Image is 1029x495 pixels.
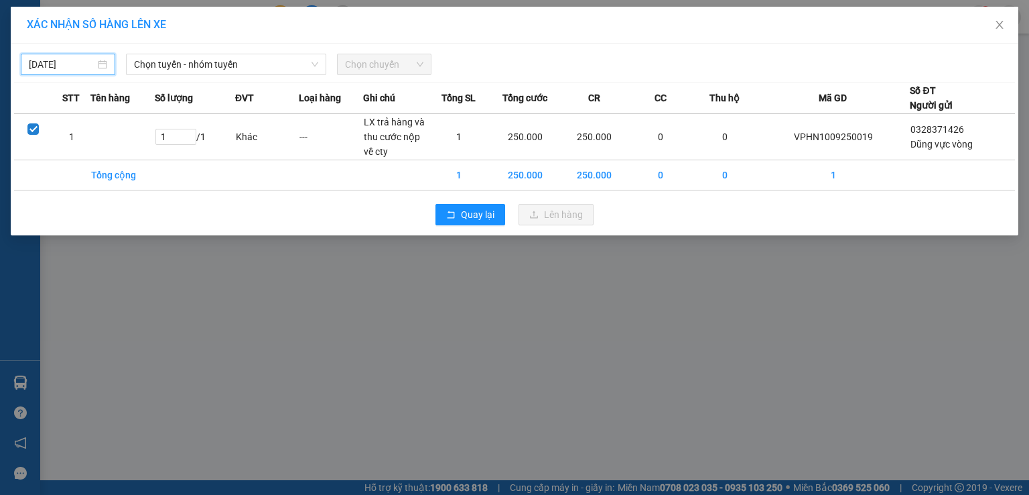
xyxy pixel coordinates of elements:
[819,91,847,105] span: Mã GD
[345,54,423,74] span: Chọn chuyến
[461,207,494,222] span: Quay lại
[910,124,964,135] span: 0328371426
[560,160,629,190] td: 250.000
[588,91,600,105] span: CR
[441,91,476,105] span: Tổng SL
[363,91,395,105] span: Ghi chú
[90,160,154,190] td: Tổng cộng
[299,91,341,105] span: Loại hàng
[427,114,490,160] td: 1
[756,160,910,190] td: 1
[693,160,756,190] td: 0
[235,91,254,105] span: ĐVT
[155,91,193,105] span: Số lượng
[52,114,90,160] td: 1
[910,83,953,113] div: Số ĐT Người gửi
[994,19,1005,30] span: close
[435,204,505,225] button: rollbackQuay lại
[62,91,80,105] span: STT
[446,210,456,221] span: rollback
[655,91,667,105] span: CC
[155,114,235,160] td: / 1
[910,139,973,150] span: Dũng vực vòng
[134,54,318,74] span: Chọn tuyến - nhóm tuyến
[491,160,560,190] td: 250.000
[756,114,910,160] td: VPHN1009250019
[311,60,319,68] span: down
[363,114,427,160] td: LX trả hàng và thu cước nộp về cty
[29,57,95,72] input: 11/09/2025
[427,160,490,190] td: 1
[299,114,362,160] td: ---
[27,18,166,31] span: XÁC NHẬN SỐ HÀNG LÊN XE
[629,114,693,160] td: 0
[502,91,547,105] span: Tổng cước
[491,114,560,160] td: 250.000
[693,114,756,160] td: 0
[981,7,1018,44] button: Close
[235,114,299,160] td: Khác
[709,91,740,105] span: Thu hộ
[90,91,130,105] span: Tên hàng
[629,160,693,190] td: 0
[519,204,594,225] button: uploadLên hàng
[560,114,629,160] td: 250.000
